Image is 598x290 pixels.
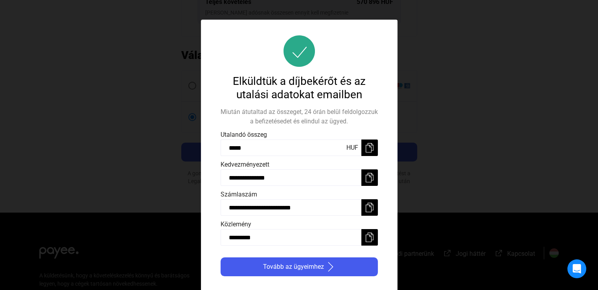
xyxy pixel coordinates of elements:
[221,75,378,101] div: Elküldtük a díjbekérőt és az utalási adatokat emailben
[221,107,378,126] div: Miután átutaltad az összeget, 24 órán belül feldolgozzuk a befizetésedet és elindul az ügyed.
[263,262,324,272] span: Tovább az ügyeimhez
[221,191,257,198] span: Számlaszám
[221,220,251,228] span: Közlemény
[567,259,586,278] div: Open Intercom Messenger
[365,173,374,182] img: copy-white.svg
[365,203,374,212] img: copy-white.svg
[221,257,378,276] button: Tovább az ügyeimhezarrow-right-white
[365,143,374,152] img: copy-white.svg
[221,161,269,168] span: Kedvezményezett
[283,35,315,67] img: success-icon
[221,131,267,138] span: Utalandó összeg
[365,233,374,242] img: copy-white.svg
[326,262,335,272] img: arrow-right-white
